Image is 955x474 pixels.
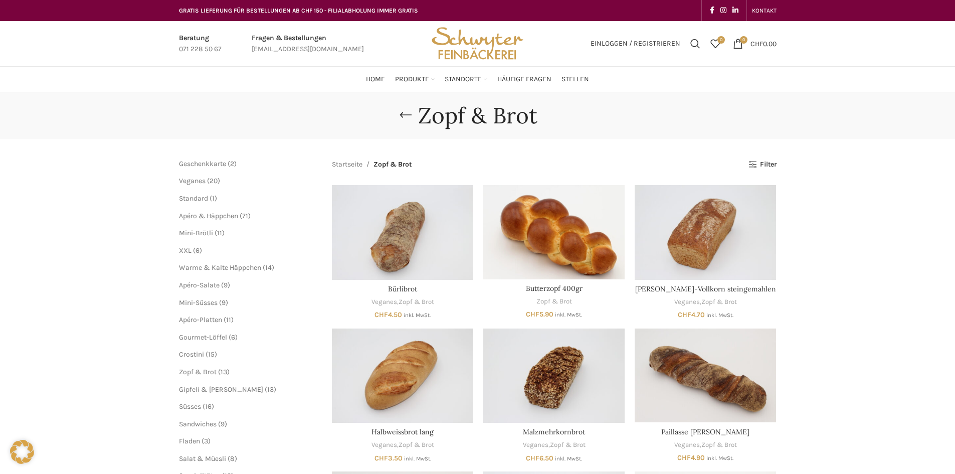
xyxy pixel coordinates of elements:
[555,455,582,462] small: inkl. MwSt.
[586,34,685,54] a: Einloggen / Registrieren
[179,212,238,220] a: Apéro & Häppchen
[179,385,263,394] span: Gipfeli & [PERSON_NAME]
[707,4,717,18] a: Facebook social link
[332,159,362,170] a: Startseite
[635,440,776,450] div: ,
[555,311,582,318] small: inkl. MwSt.
[179,160,226,168] span: Geschenkkarte
[332,159,412,170] nav: Breadcrumb
[332,297,473,307] div: ,
[705,34,725,54] div: Meine Wunschliste
[748,161,776,169] a: Filter
[483,185,625,279] a: Butterzopf 400gr
[635,185,776,279] a: Dinkel-Vollkorn steingemahlen
[677,453,705,462] bdi: 4.90
[483,329,625,423] a: Malzmehrkornbrot
[179,368,217,376] span: Zopf & Brot
[179,454,226,463] span: Salat & Müesli
[399,440,434,450] a: Zopf & Brot
[205,402,212,411] span: 16
[224,281,228,289] span: 9
[179,229,213,237] a: Mini-Brötli
[371,297,397,307] a: Veganes
[179,177,206,185] a: Veganes
[635,329,776,423] a: Paillasse dunkel
[561,69,589,89] a: Stellen
[366,75,385,84] span: Home
[523,427,585,436] a: Malzmehrkornbrot
[366,69,385,89] a: Home
[179,333,227,342] a: Gourmet-Löffel
[179,298,218,307] span: Mini-Süsses
[221,368,227,376] span: 13
[674,440,700,450] a: Veganes
[523,440,548,450] a: Veganes
[179,350,204,359] a: Crostini
[196,246,200,255] span: 6
[701,297,737,307] a: Zopf & Brot
[179,315,222,324] a: Apéro-Platten
[445,75,482,84] span: Standorte
[750,39,777,48] bdi: 0.00
[208,350,215,359] span: 15
[179,420,217,428] a: Sandwiches
[728,34,782,54] a: 0 CHF0.00
[497,69,551,89] a: Häufige Fragen
[678,310,691,319] span: CHF
[212,194,215,203] span: 1
[174,69,782,89] div: Main navigation
[267,385,274,394] span: 13
[179,33,222,55] a: Infobox link
[374,310,402,319] bdi: 4.50
[750,39,763,48] span: CHF
[717,36,725,44] span: 0
[404,312,431,319] small: inkl. MwSt.
[179,263,261,272] a: Warme & Kalte Häppchen
[179,437,200,445] a: Fladen
[374,454,388,462] span: CHF
[536,297,572,306] a: Zopf & Brot
[497,75,551,84] span: Häufige Fragen
[371,427,434,436] a: Halbweissbrot lang
[179,246,192,255] a: XXL
[677,453,691,462] span: CHF
[418,102,537,129] h1: Zopf & Brot
[179,402,201,411] a: Süsses
[395,75,429,84] span: Produkte
[706,455,733,461] small: inkl. MwSt.
[483,440,625,450] div: ,
[674,297,700,307] a: Veganes
[374,454,403,462] bdi: 3.50
[179,194,208,203] a: Standard
[705,34,725,54] a: 0
[526,454,553,462] bdi: 6.50
[395,69,435,89] a: Produkte
[332,440,473,450] div: ,
[393,105,418,125] a: Go back
[685,34,705,54] div: Suchen
[210,177,218,185] span: 20
[740,36,747,44] span: 0
[526,310,553,319] bdi: 5.90
[428,39,526,47] a: Site logo
[561,75,589,84] span: Stellen
[526,284,583,293] a: Butterzopf 400gr
[226,315,231,324] span: 11
[371,440,397,450] a: Veganes
[179,7,418,14] span: GRATIS LIEFERUNG FÜR BESTELLUNGEN AB CHF 150 - FILIALABHOLUNG IMMER GRATIS
[747,1,782,21] div: Secondary navigation
[388,284,417,293] a: Bürlibrot
[373,159,412,170] span: Zopf & Brot
[717,4,729,18] a: Instagram social link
